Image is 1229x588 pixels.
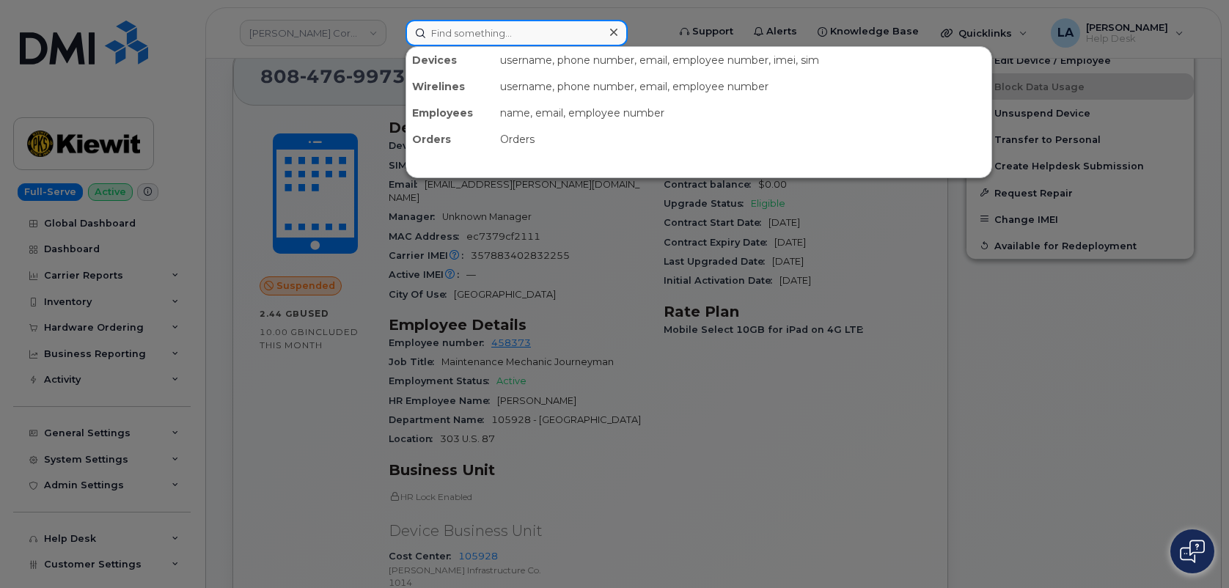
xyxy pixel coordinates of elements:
[494,47,991,73] div: username, phone number, email, employee number, imei, sim
[1180,540,1205,563] img: Open chat
[406,126,494,152] div: Orders
[406,20,628,46] input: Find something...
[406,73,494,100] div: Wirelines
[406,47,494,73] div: Devices
[494,100,991,126] div: name, email, employee number
[494,73,991,100] div: username, phone number, email, employee number
[494,126,991,152] div: Orders
[406,100,494,126] div: Employees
